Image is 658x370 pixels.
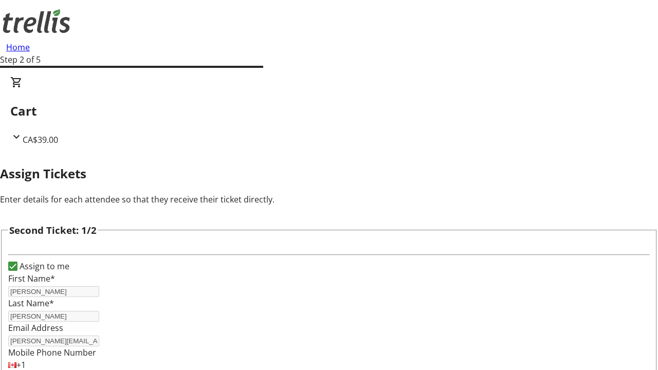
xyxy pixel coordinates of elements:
label: Email Address [8,322,63,334]
label: First Name* [8,273,55,284]
label: Assign to me [17,260,69,272]
label: Last Name* [8,298,54,309]
label: Mobile Phone Number [8,347,96,358]
div: CartCA$39.00 [10,76,648,146]
h3: Second Ticket: 1/2 [9,223,97,237]
span: CA$39.00 [23,134,58,145]
h2: Cart [10,102,648,120]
